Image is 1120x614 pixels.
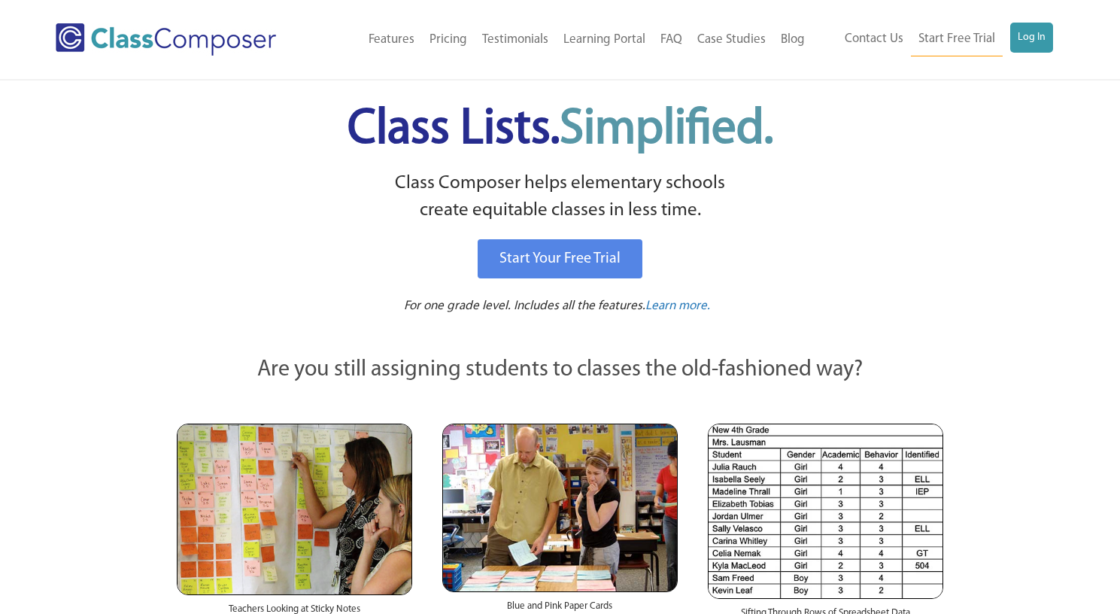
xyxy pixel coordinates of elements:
[361,23,422,56] a: Features
[499,251,621,266] span: Start Your Free Trial
[708,424,943,599] img: Spreadsheets
[478,239,642,278] a: Start Your Free Trial
[773,23,812,56] a: Blog
[442,424,678,591] img: Blue and Pink Paper Cards
[556,23,653,56] a: Learning Portal
[475,23,556,56] a: Testimonials
[348,105,773,154] span: Class Lists.
[177,354,944,387] p: Are you still assigning students to classes the old-fashioned way?
[177,424,412,595] img: Teachers Looking at Sticky Notes
[812,23,1053,56] nav: Header Menu
[653,23,690,56] a: FAQ
[911,23,1003,56] a: Start Free Trial
[404,299,645,312] span: For one grade level. Includes all the features.
[837,23,911,56] a: Contact Us
[1010,23,1053,53] a: Log In
[690,23,773,56] a: Case Studies
[422,23,475,56] a: Pricing
[56,23,276,56] img: Class Composer
[319,23,812,56] nav: Header Menu
[645,297,710,316] a: Learn more.
[175,170,946,225] p: Class Composer helps elementary schools create equitable classes in less time.
[560,105,773,154] span: Simplified.
[645,299,710,312] span: Learn more.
